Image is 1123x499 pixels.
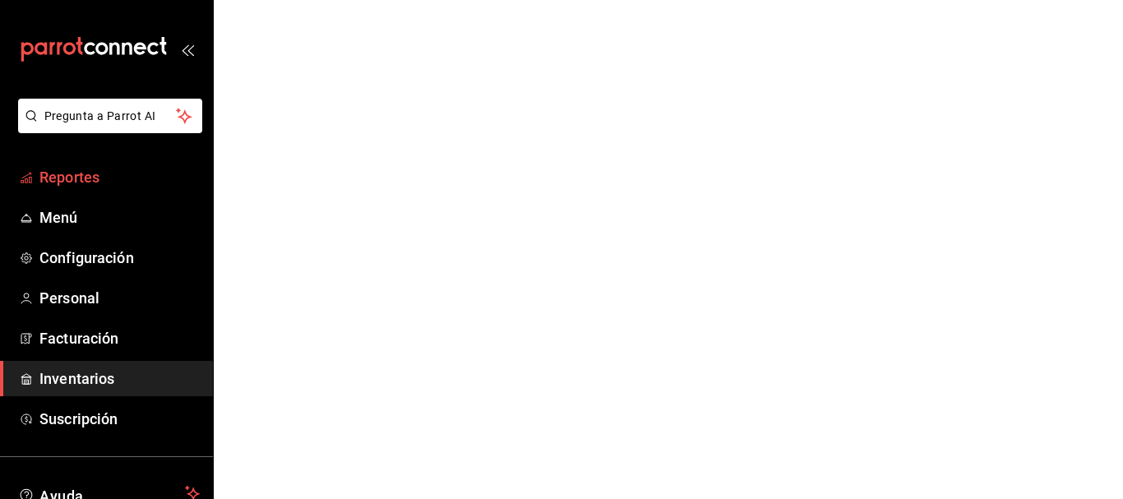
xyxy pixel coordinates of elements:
span: Configuración [39,247,200,269]
button: open_drawer_menu [181,43,194,56]
span: Personal [39,287,200,309]
span: Facturación [39,327,200,349]
span: Pregunta a Parrot AI [44,108,177,125]
span: Suscripción [39,408,200,430]
span: Reportes [39,166,200,188]
span: Menú [39,206,200,229]
a: Pregunta a Parrot AI [12,119,202,136]
button: Pregunta a Parrot AI [18,99,202,133]
span: Inventarios [39,367,200,390]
